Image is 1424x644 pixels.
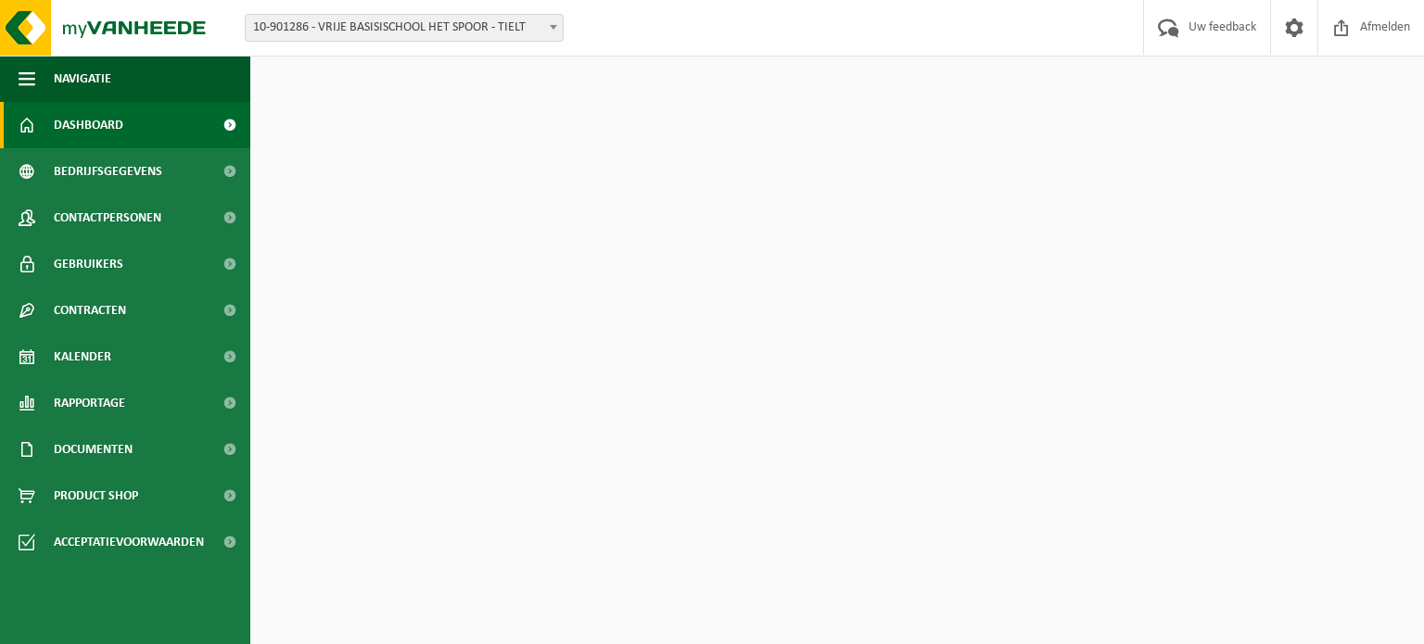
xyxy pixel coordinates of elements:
span: Gebruikers [54,241,123,287]
span: Rapportage [54,380,125,426]
span: Acceptatievoorwaarden [54,519,204,565]
span: Documenten [54,426,133,473]
span: Kalender [54,334,111,380]
span: Navigatie [54,56,111,102]
span: Contracten [54,287,126,334]
span: Bedrijfsgegevens [54,148,162,195]
span: Dashboard [54,102,123,148]
span: Contactpersonen [54,195,161,241]
span: 10-901286 - VRIJE BASISISCHOOL HET SPOOR - TIELT [246,15,563,41]
span: Product Shop [54,473,138,519]
span: 10-901286 - VRIJE BASISISCHOOL HET SPOOR - TIELT [245,14,564,42]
